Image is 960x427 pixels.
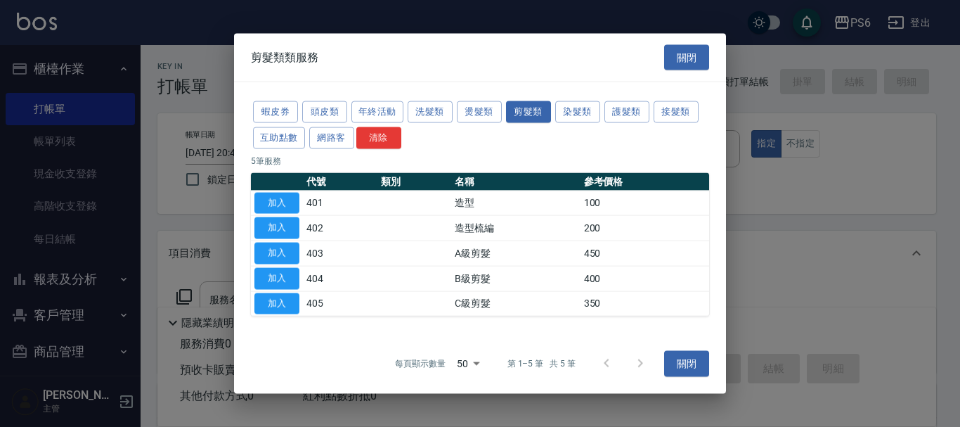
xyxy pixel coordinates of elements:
[251,50,318,64] span: 剪髮類類服務
[254,217,299,239] button: 加入
[303,191,377,216] td: 401
[254,243,299,265] button: 加入
[303,172,377,191] th: 代號
[580,191,709,216] td: 100
[251,154,709,167] p: 5 筆服務
[253,127,305,148] button: 互助點數
[303,291,377,317] td: 405
[580,266,709,291] td: 400
[451,191,580,216] td: 造型
[664,351,709,377] button: 關閉
[254,192,299,214] button: 加入
[580,172,709,191] th: 參考價格
[408,101,453,123] button: 洗髮類
[654,101,699,123] button: 接髮類
[254,267,299,289] button: 加入
[253,101,298,123] button: 蝦皮券
[451,241,580,266] td: A級剪髮
[506,101,551,123] button: 剪髮類
[451,345,485,383] div: 50
[303,266,377,291] td: 404
[303,215,377,241] td: 402
[254,293,299,314] button: 加入
[580,241,709,266] td: 450
[507,357,576,370] p: 第 1–5 筆 共 5 筆
[664,44,709,70] button: 關閉
[302,101,347,123] button: 頭皮類
[604,101,649,123] button: 護髮類
[580,215,709,241] td: 200
[555,101,600,123] button: 染髮類
[356,127,401,148] button: 清除
[451,291,580,317] td: C級剪髮
[395,357,446,370] p: 每頁顯示數量
[377,172,452,191] th: 類別
[451,215,580,241] td: 造型梳編
[351,101,403,123] button: 年終活動
[457,101,502,123] button: 燙髮類
[303,241,377,266] td: 403
[451,172,580,191] th: 名稱
[580,291,709,317] td: 350
[309,127,354,148] button: 網路客
[451,266,580,291] td: B級剪髮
